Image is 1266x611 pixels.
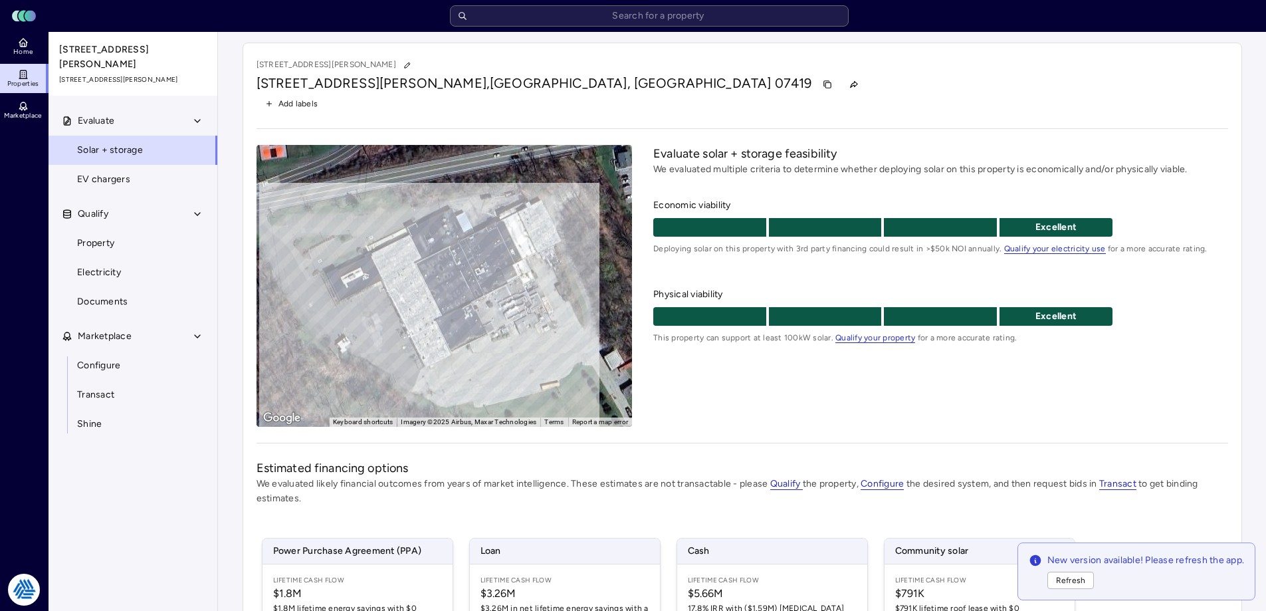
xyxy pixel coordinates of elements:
[1099,478,1136,489] a: Transact
[653,145,1227,162] h2: Evaluate solar + storage feasibility
[688,586,857,602] span: $5.66M
[48,229,218,258] a: Property
[77,358,120,373] span: Configure
[653,287,1227,302] span: Physical viability
[861,478,904,490] span: Configure
[48,287,218,316] a: Documents
[260,410,304,427] img: Google
[653,242,1227,255] span: Deploying solar on this property with 3rd party financing could result in >$50k NOI annually. for...
[490,75,811,91] span: [GEOGRAPHIC_DATA], [GEOGRAPHIC_DATA] 07419
[895,586,1064,602] span: $791K
[77,172,130,187] span: EV chargers
[77,143,143,158] span: Solar + storage
[260,410,304,427] a: Open this area in Google Maps (opens a new window)
[59,43,208,72] span: [STREET_ADDRESS][PERSON_NAME]
[257,459,1228,477] h2: Estimated financing options
[895,575,1064,586] span: Lifetime Cash Flow
[48,258,218,287] a: Electricity
[1047,554,1245,589] span: New version available! Please refresh the app.
[278,97,318,110] span: Add labels
[48,410,218,439] a: Shine
[885,539,1075,564] span: Community solar
[770,478,803,490] span: Qualify
[480,575,649,586] span: Lifetime Cash Flow
[257,477,1228,506] p: We evaluated likely financial outcomes from years of market intelligence. These estimates are not...
[273,575,442,586] span: Lifetime Cash Flow
[835,333,915,342] a: Qualify your property
[770,478,803,489] a: Qualify
[1047,572,1095,589] button: Refresh
[333,418,393,427] button: Keyboard shortcuts
[59,74,208,85] span: [STREET_ADDRESS][PERSON_NAME]
[49,106,219,136] button: Evaluate
[1000,220,1112,235] p: Excellent
[1000,309,1112,324] p: Excellent
[257,75,490,91] span: [STREET_ADDRESS][PERSON_NAME],
[1004,244,1106,254] span: Qualify your electricity use
[653,162,1227,177] p: We evaluated multiple criteria to determine whether deploying solar on this property is economica...
[8,574,40,606] img: Tradition Energy
[78,114,114,128] span: Evaluate
[401,418,536,426] span: Imagery ©2025 Airbus, Maxar Technologies
[77,265,121,280] span: Electricity
[48,136,218,165] a: Solar + storage
[48,351,218,380] a: Configure
[257,95,327,112] button: Add labels
[4,112,41,120] span: Marketplace
[48,380,218,410] a: Transact
[77,236,114,251] span: Property
[1099,478,1136,490] span: Transact
[77,295,128,309] span: Documents
[861,478,904,489] a: Configure
[677,539,867,564] span: Cash
[273,586,442,602] span: $1.8M
[48,165,218,194] a: EV chargers
[1056,574,1086,587] span: Refresh
[78,329,132,344] span: Marketplace
[480,586,649,602] span: $3.26M
[653,331,1227,344] span: This property can support at least 100kW solar. for a more accurate rating.
[835,333,915,343] span: Qualify your property
[450,5,849,27] input: Search for a property
[7,80,39,88] span: Properties
[470,539,660,564] span: Loan
[257,57,416,74] p: [STREET_ADDRESS][PERSON_NAME]
[1004,244,1106,253] a: Qualify your electricity use
[49,199,219,229] button: Qualify
[688,575,857,586] span: Lifetime Cash Flow
[263,539,453,564] span: Power Purchase Agreement (PPA)
[49,322,219,351] button: Marketplace
[77,388,114,402] span: Transact
[78,207,108,221] span: Qualify
[653,198,1227,213] span: Economic viability
[77,417,102,431] span: Shine
[13,48,33,56] span: Home
[544,418,564,426] a: Terms (opens in new tab)
[572,418,629,426] a: Report a map error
